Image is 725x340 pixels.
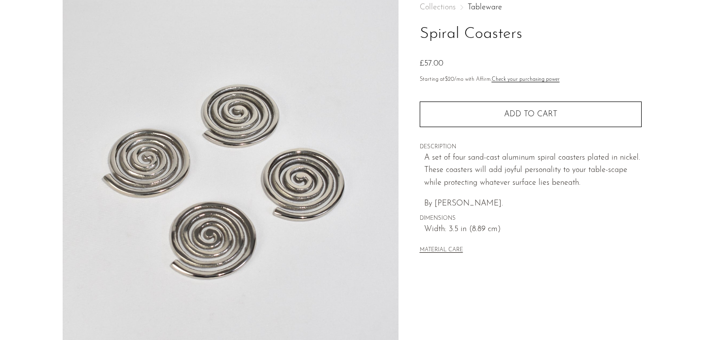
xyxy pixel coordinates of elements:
[420,214,642,223] span: DIMENSIONS
[424,200,503,207] span: By [PERSON_NAME].
[504,110,557,118] span: Add to cart
[468,3,502,11] a: Tableware
[420,22,642,47] h1: Spiral Coasters
[420,247,463,254] button: MATERIAL CARE
[420,143,642,152] span: DESCRIPTION
[420,75,642,84] p: Starting at /mo with Affirm.
[420,3,642,11] nav: Breadcrumbs
[420,102,642,127] button: Add to cart
[420,60,443,68] span: £57.00
[424,223,642,236] span: Width: 3.5 in (8.89 cm)
[492,77,560,82] a: Check your purchasing power - Learn more about Affirm Financing (opens in modal)
[445,77,454,82] span: $20
[424,154,640,187] span: A set of four sand-cast aluminum spiral coasters plated in nickel. These coasters will add joyful...
[420,3,456,11] span: Collections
